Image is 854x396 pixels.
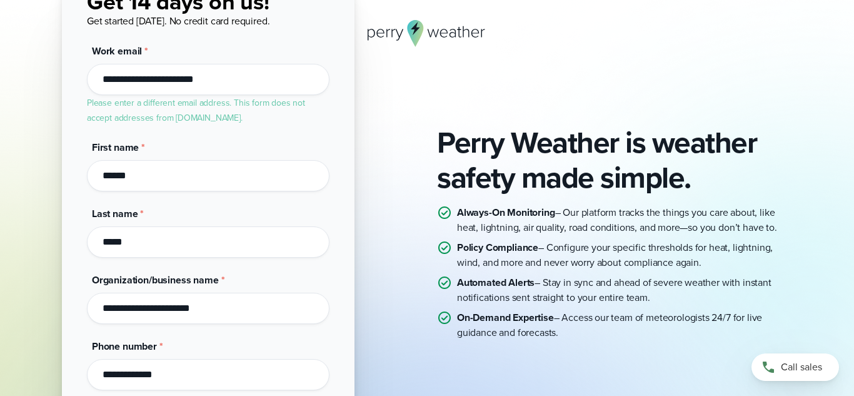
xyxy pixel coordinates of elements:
[87,14,269,28] span: Get started [DATE]. No credit card required.
[457,240,538,255] strong: Policy Compliance
[437,125,792,195] h2: Perry Weather is weather safety made simple.
[457,205,792,235] p: – Our platform tracks the things you care about, like heat, lightning, air quality, road conditio...
[87,96,305,124] label: Please enter a different email address. This form does not accept addresses from [DOMAIN_NAME].
[781,360,822,375] span: Call sales
[457,240,792,270] p: – Configure your specific thresholds for heat, lightning, wind, and more and never worry about co...
[457,310,792,340] p: – Access our team of meteorologists 24/7 for live guidance and forecasts.
[457,205,555,220] strong: Always-On Monitoring
[92,44,142,58] span: Work email
[92,140,139,155] span: First name
[457,275,535,290] strong: Automated Alerts
[92,339,157,353] span: Phone number
[92,206,138,221] span: Last name
[457,310,554,325] strong: On-Demand Expertise
[92,273,219,287] span: Organization/business name
[457,275,792,305] p: – Stay in sync and ahead of severe weather with instant notifications sent straight to your entir...
[751,353,839,381] a: Call sales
